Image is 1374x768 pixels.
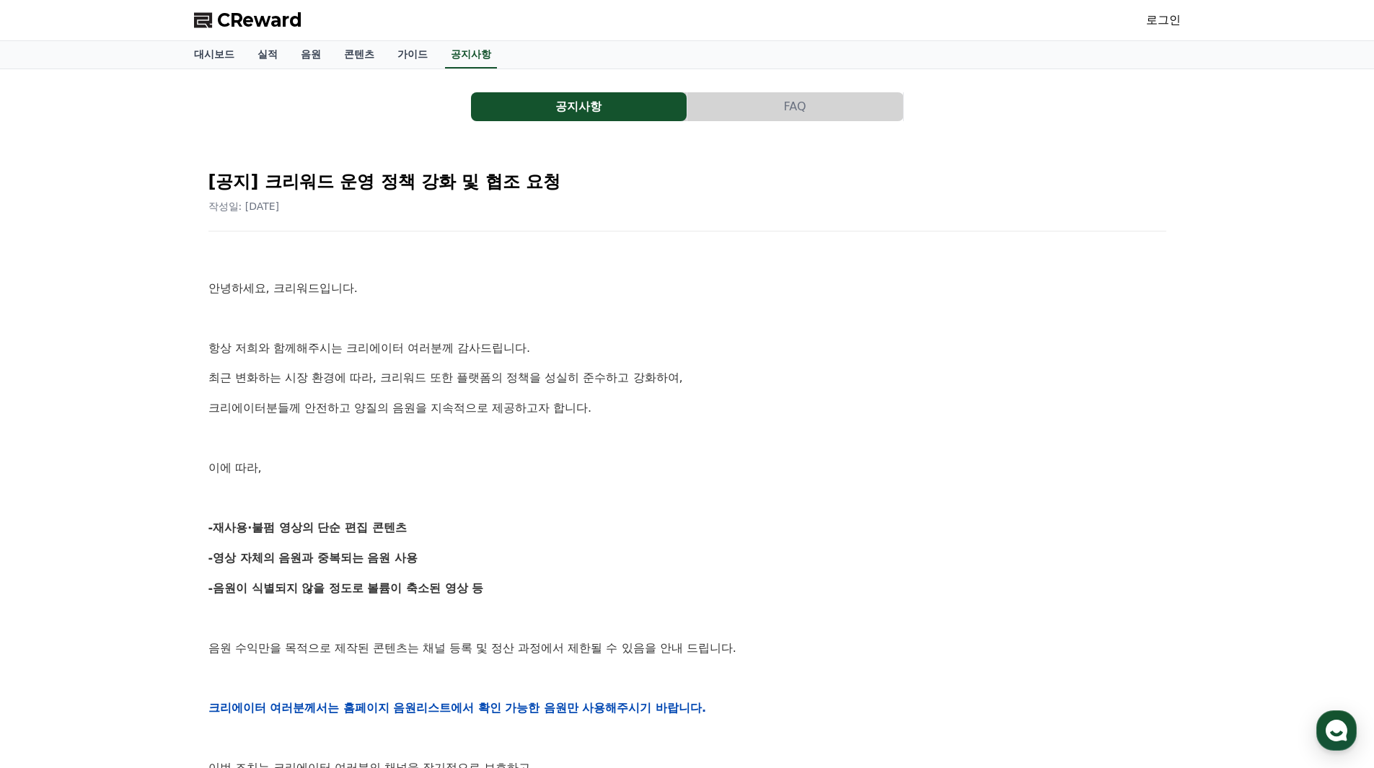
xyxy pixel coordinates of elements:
a: 가이드 [386,41,439,69]
p: 음원 수익만을 목적으로 제작된 콘텐츠는 채널 등록 및 정산 과정에서 제한될 수 있음을 안내 드립니다. [208,639,1166,658]
a: 공지사항 [445,41,497,69]
a: 대화 [95,457,186,493]
strong: -음원이 식별되지 않을 정도로 볼륨이 축소된 영상 등 [208,581,484,595]
span: 대화 [132,480,149,491]
p: 이에 따라, [208,459,1166,477]
strong: -영상 자체의 음원과 중복되는 음원 사용 [208,551,418,565]
span: 설정 [223,479,240,490]
span: 작성일: [DATE] [208,200,280,212]
a: 콘텐츠 [333,41,386,69]
span: 홈 [45,479,54,490]
a: CReward [194,9,302,32]
a: 로그인 [1146,12,1181,29]
span: CReward [217,9,302,32]
a: 대시보드 [182,41,246,69]
a: 음원 [289,41,333,69]
a: 설정 [186,457,277,493]
h2: [공지] 크리워드 운영 정책 강화 및 협조 요청 [208,170,1166,193]
strong: 크리에이터 여러분께서는 홈페이지 음원리스트에서 확인 가능한 음원만 사용해주시기 바랍니다. [208,701,707,715]
p: 안녕하세요, 크리워드입니다. [208,279,1166,298]
p: 크리에이터분들께 안전하고 양질의 음원을 지속적으로 제공하고자 합니다. [208,399,1166,418]
p: 최근 변화하는 시장 환경에 따라, 크리워드 또한 플랫폼의 정책을 성실히 준수하고 강화하여, [208,368,1166,387]
button: FAQ [687,92,903,121]
button: 공지사항 [471,92,687,121]
a: 실적 [246,41,289,69]
a: FAQ [687,92,904,121]
strong: -재사용·불펌 영상의 단순 편집 콘텐츠 [208,521,407,534]
p: 항상 저희와 함께해주시는 크리에이터 여러분께 감사드립니다. [208,339,1166,358]
a: 홈 [4,457,95,493]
